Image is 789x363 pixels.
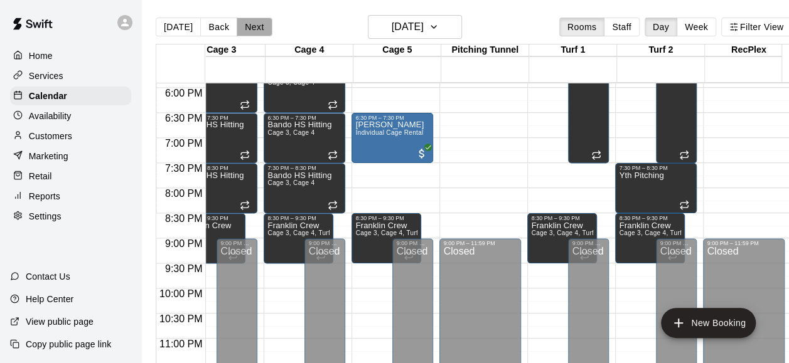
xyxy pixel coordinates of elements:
button: add [661,308,756,338]
div: 6:30 PM – 7:30 PM: Bando HS Hitting [176,113,257,163]
span: Cage 3, Cage 4 [267,129,314,136]
div: Cage 4 [266,45,353,56]
span: Recurring event [328,100,338,110]
div: 6:30 PM – 7:30 PM: Bando HS Hitting [264,113,345,163]
span: Recurring event [328,150,338,160]
a: Services [10,66,131,85]
div: 4:30 PM – 7:30 PM: MS/HS Pitching [656,13,697,163]
a: Marketing [10,147,131,166]
div: 6:30 PM – 7:30 PM [180,115,254,121]
span: 8:00 PM [162,188,206,199]
p: Settings [29,210,62,223]
button: Staff [604,18,640,36]
a: Home [10,46,131,65]
div: 9:00 PM – 11:59 PM [396,240,429,246]
a: Settings [10,207,131,226]
span: 11:00 PM [156,339,205,349]
button: Day [645,18,677,36]
p: Calendar [29,90,67,102]
div: 8:30 PM – 9:30 PM: Franklin Crew [527,213,597,263]
div: 5:30 PM – 6:30 PM: Bando HS Hitting [264,63,345,113]
span: 10:30 PM [156,313,205,324]
span: Individual Cage Rental [355,129,423,136]
div: 9:00 PM – 11:59 PM [220,240,254,246]
div: 8:30 PM – 9:30 PM: Franklin Crew [176,213,245,263]
div: 7:30 PM – 8:30 PM [619,165,693,171]
span: 7:30 PM [162,163,206,174]
p: Retail [29,170,52,182]
div: 7:30 PM – 8:30 PM: Yth Pitching [615,163,697,213]
button: Next [237,18,272,36]
a: Customers [10,127,131,145]
div: Pitching Tunnel [441,45,529,56]
p: Availability [29,110,72,122]
span: Cage 3, Cage 4, Turf 1, Turf 2, Cage 5 [531,229,646,236]
span: 8:30 PM [162,213,206,224]
span: Recurring event [591,150,601,160]
div: Cage 5 [353,45,441,56]
div: 7:30 PM – 8:30 PM: Bando HS Hitting [264,163,345,213]
a: Reports [10,187,131,206]
div: 8:30 PM – 9:30 PM [531,215,593,221]
div: 8:30 PM – 9:30 PM [619,215,681,221]
div: 9:00 PM – 11:59 PM [443,240,517,246]
span: Recurring event [240,200,250,210]
p: Home [29,50,53,62]
p: Reports [29,190,60,203]
div: 6:30 PM – 7:30 PM [355,115,429,121]
button: Rooms [559,18,604,36]
div: 9:00 PM – 11:59 PM [308,240,341,246]
a: Retail [10,167,131,186]
div: 8:30 PM – 9:30 PM [355,215,417,221]
button: Week [677,18,716,36]
div: Turf 1 [529,45,617,56]
span: Recurring event [328,200,338,210]
span: Cage 3, Cage 4 [267,179,314,186]
div: 9:00 PM – 11:59 PM [572,240,605,246]
button: [DATE] [156,18,201,36]
span: Recurring event [679,200,689,210]
div: 5:30 PM – 6:30 PM: Bando HS Hitting [176,63,257,113]
div: 7:30 PM – 8:30 PM: Bando HS Hitting [176,163,257,213]
a: Availability [10,107,131,125]
p: Services [29,70,63,82]
div: Cage 3 [178,45,266,56]
span: 9:30 PM [162,263,206,274]
span: Recurring event [240,150,250,160]
a: Calendar [10,87,131,105]
div: Turf 2 [617,45,705,56]
p: Customers [29,130,72,142]
div: 7:30 PM – 8:30 PM [180,165,254,171]
p: Copy public page link [26,338,111,350]
span: 7:00 PM [162,138,206,149]
p: Contact Us [26,270,70,283]
div: 6:30 PM – 7:30 PM: Jeremy McIntyre [352,113,433,163]
span: Recurring event [679,150,689,160]
div: 8:30 PM – 9:30 PM: Franklin Crew [352,213,421,263]
span: 6:00 PM [162,88,206,98]
div: 8:30 PM – 9:30 PM: Franklin Crew [264,213,333,263]
p: View public page [26,315,94,328]
span: Cage 3, Cage 4, Turf 1, Turf 2, Cage 5 [355,229,470,236]
span: Cage 3, Cage 4, Turf 1, Turf 2, Cage 5 [619,229,734,236]
span: All customers have paid [416,147,428,160]
h6: [DATE] [392,18,424,36]
div: 4:30 PM – 7:30 PM: MS/HS Pitching [568,13,609,163]
span: 10:00 PM [156,288,205,299]
button: Back [200,18,237,36]
div: 8:30 PM – 9:30 PM [180,215,242,221]
div: 6:30 PM – 7:30 PM [267,115,341,121]
div: 8:30 PM – 9:30 PM [267,215,330,221]
span: 9:00 PM [162,238,206,249]
div: 9:00 PM – 11:59 PM [660,240,693,246]
span: Recurring event [240,100,250,110]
